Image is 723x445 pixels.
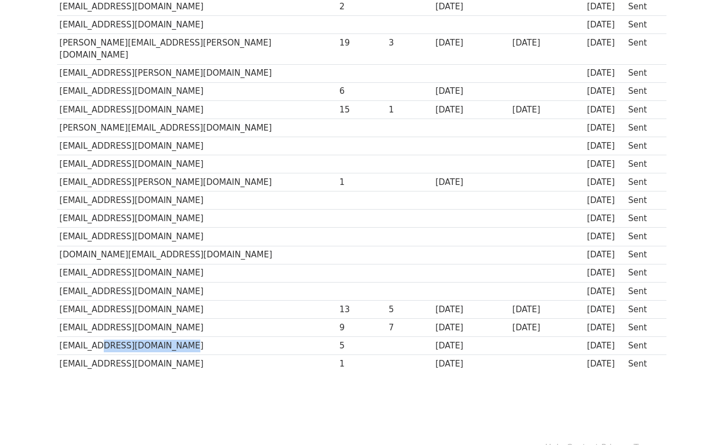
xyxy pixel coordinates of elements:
[389,322,430,334] div: 7
[57,173,337,191] td: [EMAIL_ADDRESS][PERSON_NAME][DOMAIN_NAME]
[389,37,430,49] div: 3
[339,37,383,49] div: 19
[625,337,660,355] td: Sent
[668,392,723,445] iframe: Chat Widget
[587,19,623,31] div: [DATE]
[389,104,430,116] div: 1
[625,355,660,373] td: Sent
[389,303,430,316] div: 5
[625,155,660,173] td: Sent
[57,100,337,119] td: [EMAIL_ADDRESS][DOMAIN_NAME]
[339,303,383,316] div: 13
[625,282,660,300] td: Sent
[625,210,660,228] td: Sent
[57,318,337,336] td: [EMAIL_ADDRESS][DOMAIN_NAME]
[625,82,660,100] td: Sent
[57,15,337,33] td: [EMAIL_ADDRESS][DOMAIN_NAME]
[339,176,383,189] div: 1
[57,34,337,65] td: [PERSON_NAME][EMAIL_ADDRESS][PERSON_NAME][DOMAIN_NAME]
[512,37,581,49] div: [DATE]
[435,176,507,189] div: [DATE]
[587,212,623,225] div: [DATE]
[587,37,623,49] div: [DATE]
[435,104,507,116] div: [DATE]
[625,191,660,210] td: Sent
[57,137,337,155] td: [EMAIL_ADDRESS][DOMAIN_NAME]
[57,82,337,100] td: [EMAIL_ADDRESS][DOMAIN_NAME]
[512,303,581,316] div: [DATE]
[587,303,623,316] div: [DATE]
[587,267,623,279] div: [DATE]
[57,228,337,246] td: [EMAIL_ADDRESS][DOMAIN_NAME]
[587,230,623,243] div: [DATE]
[339,104,383,116] div: 15
[57,355,337,373] td: [EMAIL_ADDRESS][DOMAIN_NAME]
[57,155,337,173] td: [EMAIL_ADDRESS][DOMAIN_NAME]
[625,34,660,65] td: Sent
[435,303,507,316] div: [DATE]
[625,173,660,191] td: Sent
[587,358,623,370] div: [DATE]
[512,322,581,334] div: [DATE]
[339,85,383,98] div: 6
[625,64,660,82] td: Sent
[57,300,337,318] td: [EMAIL_ADDRESS][DOMAIN_NAME]
[435,37,507,49] div: [DATE]
[435,358,507,370] div: [DATE]
[57,191,337,210] td: [EMAIL_ADDRESS][DOMAIN_NAME]
[587,158,623,171] div: [DATE]
[587,1,623,13] div: [DATE]
[625,228,660,246] td: Sent
[57,246,337,264] td: [DOMAIN_NAME][EMAIL_ADDRESS][DOMAIN_NAME]
[587,340,623,352] div: [DATE]
[512,104,581,116] div: [DATE]
[625,318,660,336] td: Sent
[625,246,660,264] td: Sent
[57,119,337,137] td: [PERSON_NAME][EMAIL_ADDRESS][DOMAIN_NAME]
[339,340,383,352] div: 5
[587,104,623,116] div: [DATE]
[339,1,383,13] div: 2
[57,210,337,228] td: [EMAIL_ADDRESS][DOMAIN_NAME]
[435,85,507,98] div: [DATE]
[587,194,623,207] div: [DATE]
[587,140,623,153] div: [DATE]
[57,264,337,282] td: [EMAIL_ADDRESS][DOMAIN_NAME]
[625,100,660,119] td: Sent
[625,264,660,282] td: Sent
[435,322,507,334] div: [DATE]
[57,64,337,82] td: [EMAIL_ADDRESS][PERSON_NAME][DOMAIN_NAME]
[587,85,623,98] div: [DATE]
[57,282,337,300] td: [EMAIL_ADDRESS][DOMAIN_NAME]
[625,15,660,33] td: Sent
[587,285,623,298] div: [DATE]
[435,1,507,13] div: [DATE]
[587,249,623,261] div: [DATE]
[625,300,660,318] td: Sent
[587,122,623,134] div: [DATE]
[625,137,660,155] td: Sent
[587,176,623,189] div: [DATE]
[587,322,623,334] div: [DATE]
[435,340,507,352] div: [DATE]
[625,119,660,137] td: Sent
[587,67,623,80] div: [DATE]
[339,358,383,370] div: 1
[57,337,337,355] td: [EMAIL_ADDRESS][DOMAIN_NAME]
[339,322,383,334] div: 9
